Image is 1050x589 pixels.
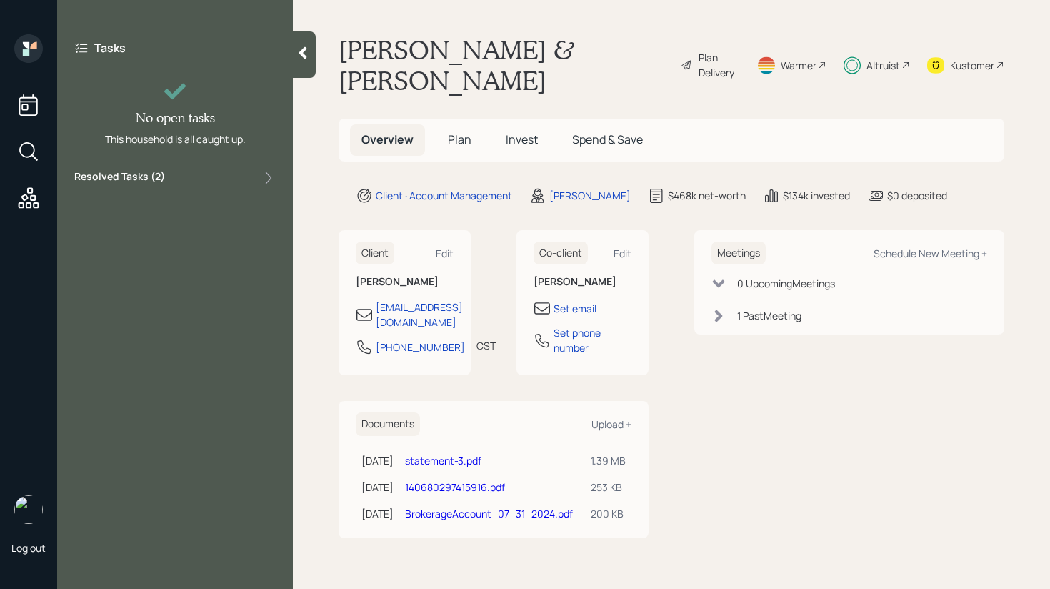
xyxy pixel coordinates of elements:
[361,506,394,521] div: [DATE]
[668,188,746,203] div: $468k net-worth
[874,247,987,260] div: Schedule New Meeting +
[376,340,465,355] div: [PHONE_NUMBER]
[591,417,631,431] div: Upload +
[506,132,538,147] span: Invest
[554,301,596,316] div: Set email
[405,507,573,520] a: BrokerageAccount_07_31_2024.pdf
[950,58,994,73] div: Kustomer
[361,480,394,495] div: [DATE]
[361,453,394,468] div: [DATE]
[572,132,643,147] span: Spend & Save
[699,50,739,80] div: Plan Delivery
[549,188,631,203] div: [PERSON_NAME]
[356,412,420,436] h6: Documents
[136,110,215,126] h4: No open tasks
[476,338,496,353] div: CST
[14,495,43,524] img: retirable_logo.png
[781,58,816,73] div: Warmer
[361,132,414,147] span: Overview
[405,480,505,494] a: 140680297415916.pdf
[534,242,588,265] h6: Co-client
[614,247,631,260] div: Edit
[436,247,454,260] div: Edit
[376,188,512,203] div: Client · Account Management
[783,188,850,203] div: $134k invested
[448,132,471,147] span: Plan
[105,132,246,147] div: This household is all caught up.
[591,480,626,495] div: 253 KB
[591,453,626,468] div: 1.39 MB
[405,454,481,467] a: statement-3.pdf
[74,169,165,187] label: Resolved Tasks ( 2 )
[94,40,126,56] label: Tasks
[554,325,631,355] div: Set phone number
[339,34,669,96] h1: [PERSON_NAME] & [PERSON_NAME]
[887,188,947,203] div: $0 deposited
[11,541,46,555] div: Log out
[591,506,626,521] div: 200 KB
[356,242,394,265] h6: Client
[534,276,631,288] h6: [PERSON_NAME]
[376,300,463,330] div: [EMAIL_ADDRESS][DOMAIN_NAME]
[711,242,766,265] h6: Meetings
[356,276,454,288] h6: [PERSON_NAME]
[737,308,801,323] div: 1 Past Meeting
[737,276,835,291] div: 0 Upcoming Meeting s
[866,58,900,73] div: Altruist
